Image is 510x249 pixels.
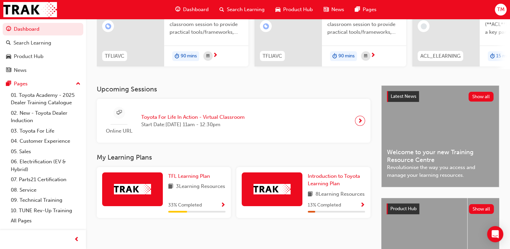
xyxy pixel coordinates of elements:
button: Show Progress [220,201,226,210]
a: news-iconNews [318,3,350,17]
span: car-icon [275,5,280,14]
img: Trak [114,184,151,194]
span: duration-icon [332,52,337,61]
span: learningRecordVerb_NONE-icon [421,23,427,29]
span: Introduction to Toyota Learning Plan [308,173,360,187]
a: 10. TUNE Rev-Up Training [8,205,83,216]
span: news-icon [6,67,11,74]
a: 01. Toyota Academy - 2025 Dealer Training Catalogue [8,90,83,108]
span: Toyota For Life In Action - Virtual Classroom [141,113,245,121]
span: Pages [363,6,377,13]
span: TM [497,6,504,13]
span: news-icon [324,5,329,14]
a: car-iconProduct Hub [270,3,318,17]
span: Revolutionise the way you access and manage your learning resources. [387,164,493,179]
span: pages-icon [355,5,360,14]
span: 33 % Completed [168,201,202,209]
span: ACL_ELEARNING [420,52,460,60]
span: search-icon [6,40,11,46]
a: pages-iconPages [350,3,382,17]
span: This is a 90 minute virtual classroom session to provide practical tools/frameworks, behaviours a... [170,13,243,36]
a: 04. Customer Experience [8,136,83,146]
span: 3 Learning Resources [176,183,225,191]
a: 06. Electrification (EV & Hybrid) [8,157,83,174]
a: Dashboard [3,23,83,35]
span: 90 mins [181,52,197,60]
span: car-icon [6,54,11,60]
img: Trak [253,184,291,194]
span: up-icon [76,80,81,88]
span: book-icon [168,183,173,191]
button: Pages [3,78,83,90]
a: Product Hub [3,50,83,63]
a: guage-iconDashboard [170,3,214,17]
button: Show Progress [360,201,365,210]
span: Welcome to your new Training Resource Centre [387,148,493,164]
div: Open Intercom Messenger [487,226,503,242]
a: 09. Technical Training [8,195,83,205]
a: Latest NewsShow all [387,91,493,102]
span: duration-icon [490,52,495,61]
span: TFLIAVC [105,52,124,60]
img: Trak [3,2,57,17]
button: TM [495,4,507,16]
span: Product Hub [283,6,313,13]
span: Show Progress [220,202,226,209]
span: Product Hub [390,206,417,212]
h3: Upcoming Sessions [97,85,370,93]
span: sessionType_ONLINE_URL-icon [117,109,122,117]
span: 90 mins [338,52,355,60]
span: guage-icon [6,26,11,32]
a: 03. Toyota For Life [8,126,83,136]
span: Show Progress [360,202,365,209]
a: Introduction to Toyota Learning Plan [308,172,365,188]
button: Show all [469,204,494,214]
span: Latest News [391,93,416,99]
a: 08. Service [8,185,83,195]
a: Product HubShow all [387,203,494,214]
span: guage-icon [175,5,180,14]
span: pages-icon [6,81,11,87]
span: next-icon [358,116,363,126]
span: Dashboard [183,6,209,13]
span: Start Date: [DATE] 11am - 12:30pm [141,121,245,129]
h3: My Learning Plans [97,154,370,161]
span: next-icon [213,53,218,59]
div: Pages [14,80,28,88]
a: 02. New - Toyota Dealer Induction [8,108,83,126]
a: News [3,64,83,77]
span: TFL Learning Plan [168,173,210,179]
span: This is a 90 minute virtual classroom session to provide practical tools/frameworks, behaviours a... [327,13,401,36]
span: learningRecordVerb_ENROLL-icon [105,23,111,29]
button: Show all [469,92,494,102]
span: calendar-icon [206,52,210,60]
a: All Pages [8,216,83,226]
a: 07. Parts21 Certification [8,174,83,185]
a: 05. Sales [8,146,83,157]
span: next-icon [370,53,376,59]
button: DashboardSearch LearningProduct HubNews [3,22,83,78]
span: Online URL [102,127,136,135]
span: 13 % Completed [308,201,341,209]
a: search-iconSearch Learning [214,3,270,17]
div: Product Hub [14,53,43,60]
a: TFL Learning Plan [168,172,213,180]
span: book-icon [308,190,313,199]
span: search-icon [219,5,224,14]
a: Search Learning [3,37,83,49]
a: Online URLToyota For Life In Action - Virtual ClassroomStart Date:[DATE] 11am - 12:30pm [102,104,365,138]
div: Search Learning [13,39,51,47]
span: TFLIAVC [263,52,282,60]
span: News [331,6,344,13]
span: duration-icon [175,52,179,61]
a: Latest NewsShow allWelcome to your new Training Resource CentreRevolutionise the way you access a... [381,85,499,187]
span: Search Learning [227,6,265,13]
span: 8 Learning Resources [316,190,365,199]
div: News [14,66,27,74]
span: prev-icon [74,236,79,244]
span: calendar-icon [364,52,367,60]
span: learningRecordVerb_ENROLL-icon [263,23,269,29]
